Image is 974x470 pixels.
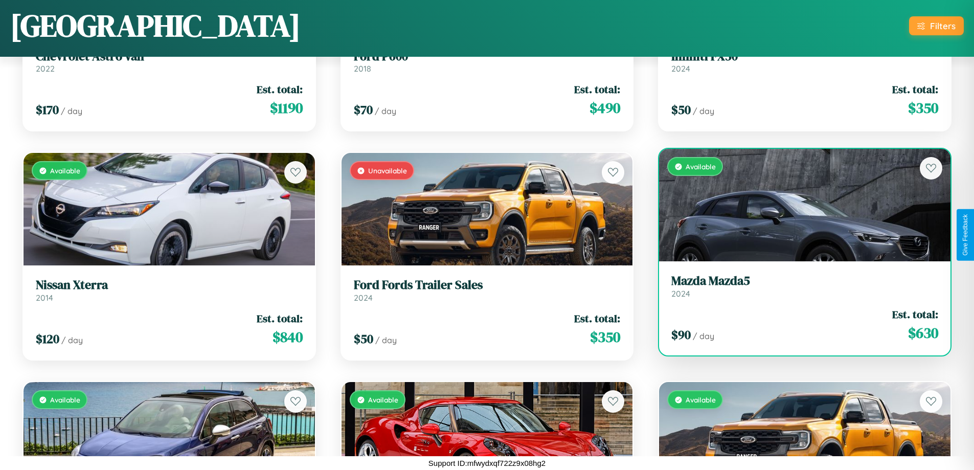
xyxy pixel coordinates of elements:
span: Est. total: [574,82,620,97]
div: Give Feedback [962,214,969,256]
span: / day [693,106,714,116]
h3: Nissan Xterra [36,278,303,293]
p: Support ID: mfwydxqf722z9x08hg2 [428,456,546,470]
span: $ 50 [354,330,373,347]
span: 2024 [671,288,690,299]
span: Available [686,395,716,404]
span: / day [61,335,83,345]
span: $ 350 [590,327,620,347]
span: $ 840 [273,327,303,347]
span: Est. total: [574,311,620,326]
span: $ 50 [671,101,691,118]
span: 2018 [354,63,371,74]
a: Mazda Mazda52024 [671,274,938,299]
h3: Mazda Mazda5 [671,274,938,288]
span: Available [50,166,80,175]
a: Chevrolet Astro Van2022 [36,49,303,74]
h3: Ford Fords Trailer Sales [354,278,621,293]
span: $ 630 [908,323,938,343]
span: Available [50,395,80,404]
span: / day [61,106,82,116]
span: $ 90 [671,326,691,343]
span: / day [375,106,396,116]
div: Filters [930,20,956,31]
span: $ 70 [354,101,373,118]
span: Available [686,162,716,171]
a: Infiniti FX502024 [671,49,938,74]
span: Est. total: [257,82,303,97]
a: Ford P6002018 [354,49,621,74]
span: 2022 [36,63,55,74]
button: Filters [909,16,964,35]
span: $ 350 [908,98,938,118]
h1: [GEOGRAPHIC_DATA] [10,5,301,47]
a: Ford Fords Trailer Sales2024 [354,278,621,303]
a: Nissan Xterra2014 [36,278,303,303]
span: 2014 [36,293,53,303]
span: Available [368,395,398,404]
span: 2024 [354,293,373,303]
span: Est. total: [892,82,938,97]
span: 2024 [671,63,690,74]
span: Est. total: [257,311,303,326]
span: $ 490 [590,98,620,118]
span: $ 1190 [270,98,303,118]
span: / day [693,331,714,341]
span: Unavailable [368,166,407,175]
span: Est. total: [892,307,938,322]
span: $ 170 [36,101,59,118]
span: $ 120 [36,330,59,347]
span: / day [375,335,397,345]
